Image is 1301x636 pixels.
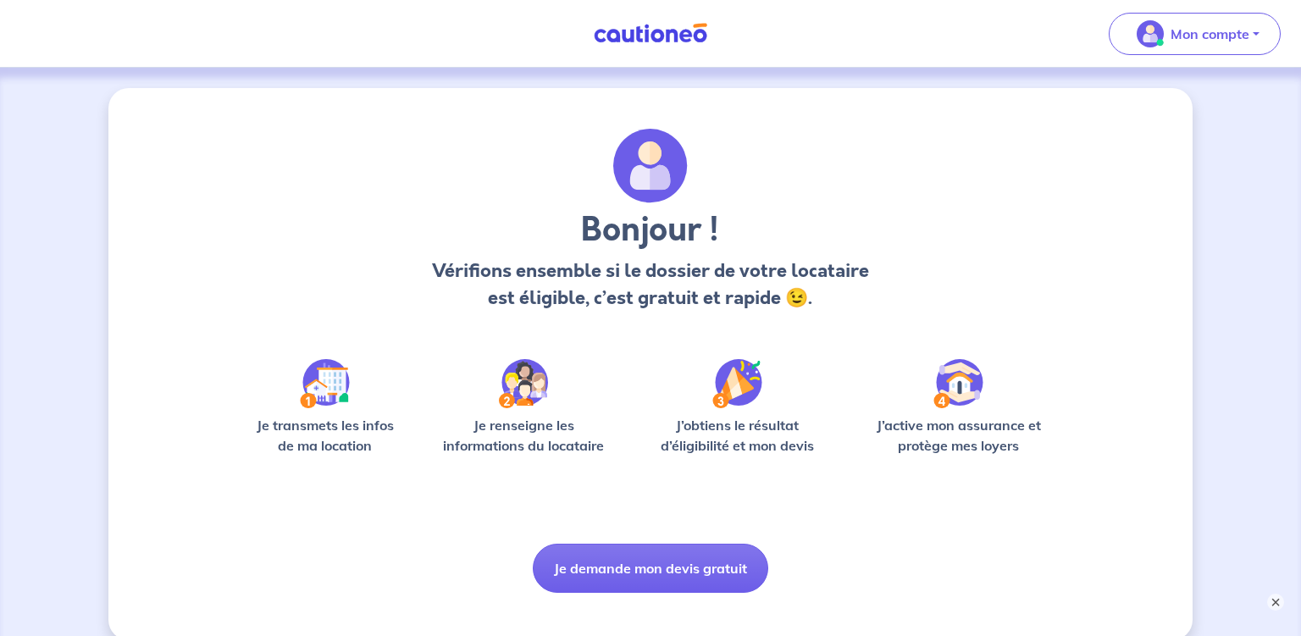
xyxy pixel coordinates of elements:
[499,359,548,408] img: /static/c0a346edaed446bb123850d2d04ad552/Step-2.svg
[1267,594,1284,611] button: ×
[433,415,615,456] p: Je renseigne les informations du locataire
[300,359,350,408] img: /static/90a569abe86eec82015bcaae536bd8e6/Step-1.svg
[860,415,1057,456] p: J’active mon assurance et protège mes loyers
[613,129,688,203] img: archivate
[1171,24,1249,44] p: Mon compte
[427,257,873,312] p: Vérifions ensemble si le dossier de votre locataire est éligible, c’est gratuit et rapide 😉.
[712,359,762,408] img: /static/f3e743aab9439237c3e2196e4328bba9/Step-3.svg
[427,210,873,251] h3: Bonjour !
[587,23,714,44] img: Cautioneo
[642,415,833,456] p: J’obtiens le résultat d’éligibilité et mon devis
[1137,20,1164,47] img: illu_account_valid_menu.svg
[1109,13,1281,55] button: illu_account_valid_menu.svgMon compte
[533,544,768,593] button: Je demande mon devis gratuit
[244,415,406,456] p: Je transmets les infos de ma location
[933,359,983,408] img: /static/bfff1cf634d835d9112899e6a3df1a5d/Step-4.svg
